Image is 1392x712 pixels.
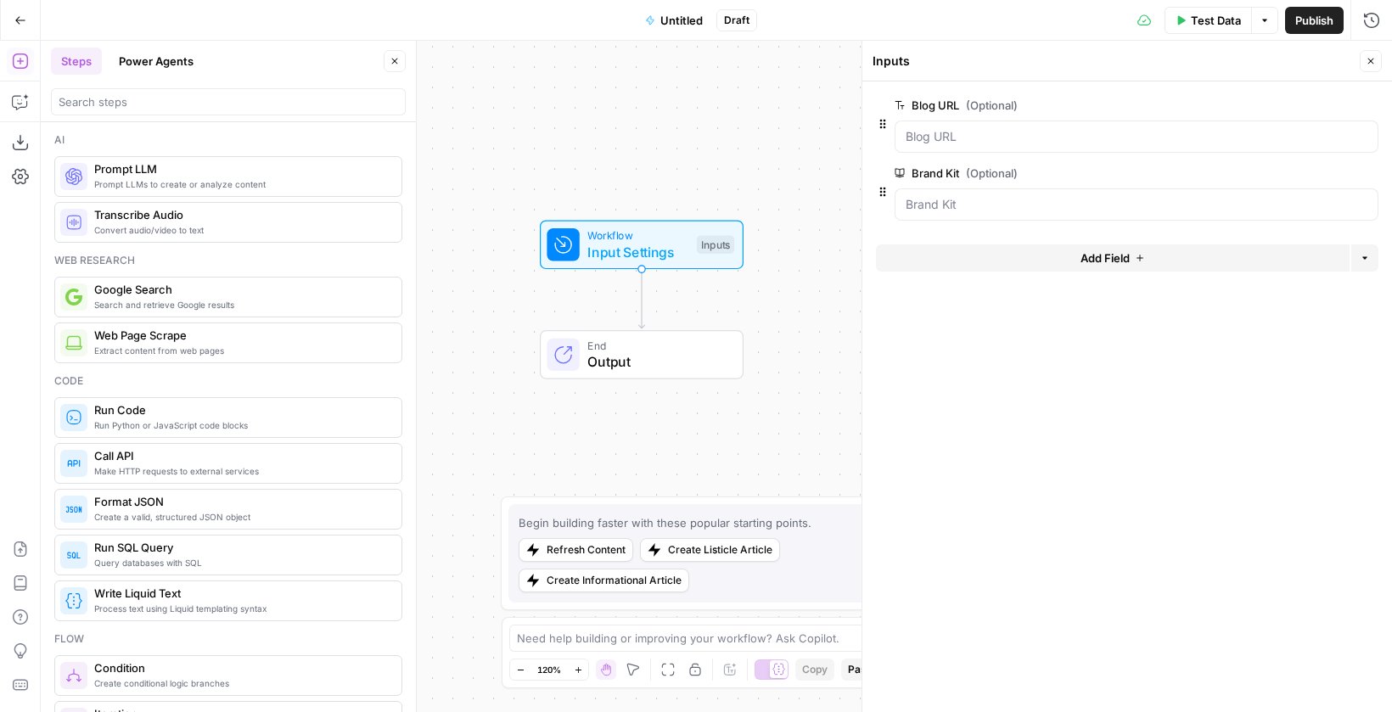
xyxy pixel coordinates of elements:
span: Output [587,351,726,372]
span: Search and retrieve Google results [94,298,388,311]
span: Write Liquid Text [94,585,388,602]
span: Workflow [587,227,688,244]
div: EndOutput [484,330,800,379]
div: Create Listicle Article [668,542,772,558]
div: Code [54,373,402,389]
button: Publish [1285,7,1344,34]
span: End [587,338,726,354]
input: Brand Kit [906,196,1367,213]
span: 120% [537,663,561,676]
label: Brand Kit [895,165,1283,182]
span: Call API [94,447,388,464]
span: Run SQL Query [94,539,388,556]
div: Inputs [697,236,734,255]
button: Paste [841,659,883,681]
span: Paste [848,662,876,677]
span: Web Page Scrape [94,327,388,344]
div: Flow [54,631,402,647]
input: Blog URL [906,128,1367,145]
button: Untitled [635,7,713,34]
div: Refresh Content [547,542,626,558]
span: Prompt LLM [94,160,388,177]
div: WorkflowInput SettingsInputs [484,221,800,270]
span: Condition [94,659,388,676]
div: Inputs [873,53,1355,70]
span: Run Python or JavaScript code blocks [94,418,388,432]
div: Create Informational Article [547,573,682,588]
input: Search steps [59,93,398,110]
span: Query databases with SQL [94,556,388,569]
span: Add Field [1080,249,1130,266]
span: Create a valid, structured JSON object [94,510,388,524]
span: Prompt LLMs to create or analyze content [94,177,388,191]
span: Extract content from web pages [94,344,388,357]
span: Copy [802,662,828,677]
span: Google Search [94,281,388,298]
span: Convert audio/video to text [94,223,388,237]
span: (Optional) [966,165,1018,182]
span: Create conditional logic branches [94,676,388,690]
label: Blog URL [895,97,1283,114]
span: Input Settings [587,242,688,262]
span: Process text using Liquid templating syntax [94,602,388,615]
span: Untitled [660,12,703,29]
button: Add Field [876,244,1350,272]
button: Steps [51,48,102,75]
span: Publish [1295,12,1333,29]
g: Edge from start to end [638,268,644,328]
button: Power Agents [109,48,204,75]
span: Make HTTP requests to external services [94,464,388,478]
span: Transcribe Audio [94,206,388,223]
span: Run Code [94,401,388,418]
div: Ai [54,132,402,148]
span: (Optional) [966,97,1018,114]
button: Test Data [1165,7,1251,34]
span: Draft [724,13,749,28]
span: Format JSON [94,493,388,510]
div: Web research [54,253,402,268]
span: Test Data [1191,12,1241,29]
div: Begin building faster with these popular starting points. [519,514,811,531]
button: Copy [795,659,834,681]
